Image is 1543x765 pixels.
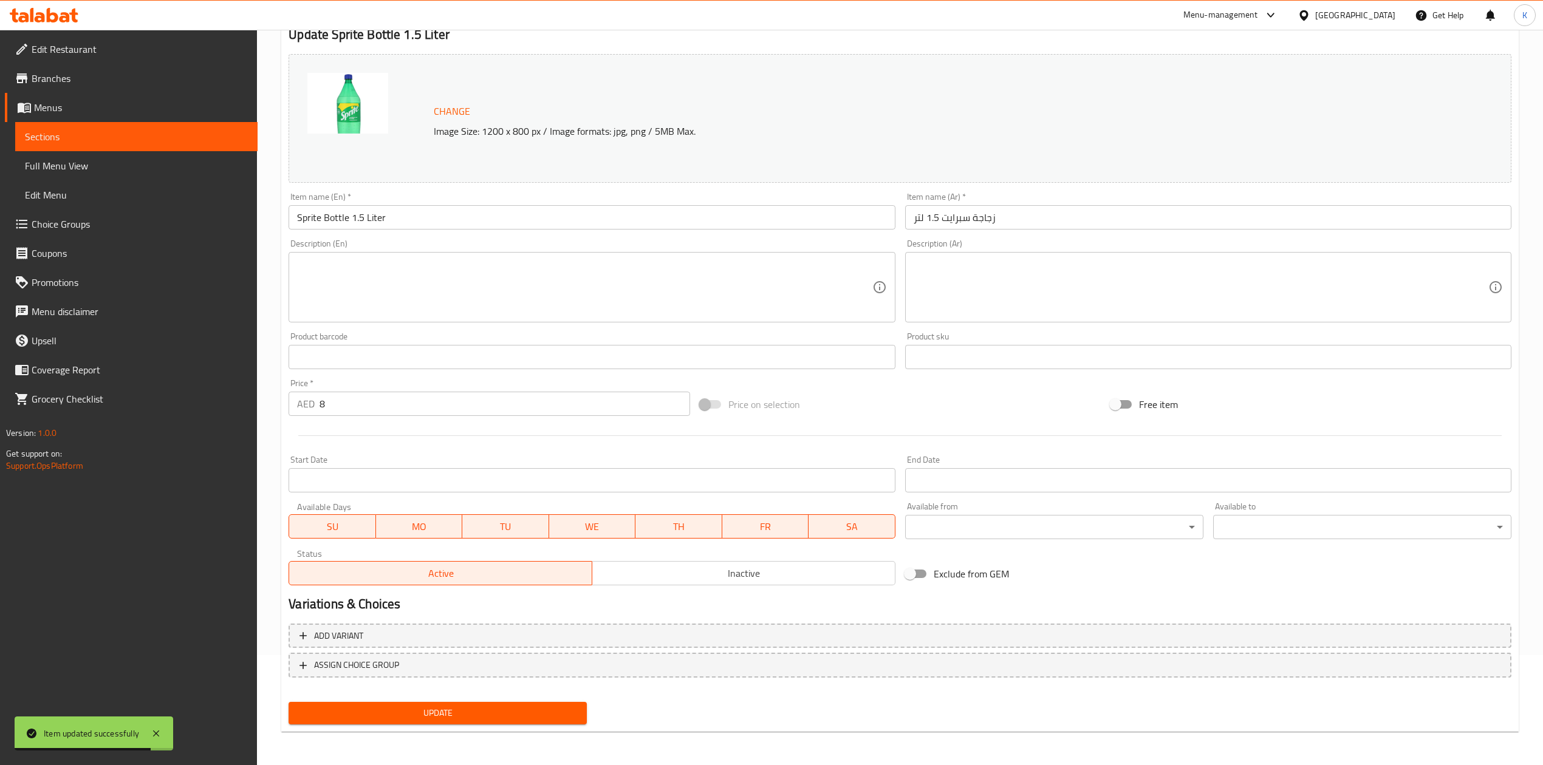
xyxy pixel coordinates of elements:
span: Exclude from GEM [934,566,1009,581]
span: Edit Menu [25,188,248,202]
span: Menus [34,100,248,115]
span: Coupons [32,246,248,260]
span: Menu disclaimer [32,304,248,319]
button: Inactive [592,561,895,585]
span: Sections [25,129,248,144]
a: Branches [5,64,258,93]
span: Promotions [32,275,248,290]
span: TH [640,518,717,535]
button: TU [462,514,549,539]
a: Support.OpsPlatform [6,458,83,474]
span: Free item [1139,397,1178,412]
span: Version: [6,425,36,441]
span: Upsell [32,333,248,348]
span: FR [727,518,804,535]
span: TU [467,518,544,535]
span: Full Menu View [25,158,248,173]
a: Promotions [5,268,258,297]
input: Please enter product sku [905,345,1511,369]
h2: Variations & Choices [289,595,1511,613]
a: Sections [15,122,258,151]
button: MO [376,514,463,539]
button: SU [289,514,375,539]
span: Get support on: [6,446,62,461]
a: Full Menu View [15,151,258,180]
div: [GEOGRAPHIC_DATA] [1315,8,1395,22]
h2: Update Sprite Bottle 1.5 Liter [289,25,1511,44]
button: Add variant [289,624,1511,648]
button: TH [635,514,722,539]
span: Edit Restaurant [32,42,248,56]
span: Price on selection [728,397,800,412]
a: Edit Menu [15,180,258,209]
div: Item updated successfully [44,727,139,740]
span: Add variant [314,628,363,644]
a: Coverage Report [5,355,258,384]
button: FR [722,514,809,539]
span: SU [294,518,371,535]
button: SA [809,514,895,539]
span: WE [554,518,631,535]
button: Change [429,99,475,124]
button: WE [549,514,636,539]
button: Update [289,702,587,724]
span: Update [298,705,577,721]
span: 1.0.0 [38,425,56,441]
a: Grocery Checklist [5,384,258,413]
a: Upsell [5,326,258,355]
input: Enter name Ar [905,205,1511,229]
input: Enter name En [289,205,895,229]
span: SA [813,518,891,535]
a: Menus [5,93,258,122]
p: Image Size: 1200 x 800 px / Image formats: jpg, png / 5MB Max. [429,124,1318,138]
a: Edit Restaurant [5,35,258,64]
span: Inactive [597,565,891,582]
span: Branches [32,71,248,86]
span: MO [381,518,458,535]
img: mmw_638844149072846756 [307,73,388,134]
span: Coverage Report [32,362,248,377]
span: ASSIGN CHOICE GROUP [314,658,399,673]
div: ​ [1213,515,1511,539]
span: K [1522,8,1527,22]
a: Choice Groups [5,209,258,239]
span: Change [434,103,470,120]
div: ​ [905,515,1203,539]
span: Active [294,565,587,582]
button: Active [289,561,592,585]
a: Menu disclaimer [5,297,258,326]
input: Please enter product barcode [289,345,895,369]
p: AED [297,396,315,411]
a: Coupons [5,239,258,268]
div: Menu-management [1183,8,1258,22]
span: Grocery Checklist [32,392,248,406]
input: Please enter price [320,392,689,416]
span: Choice Groups [32,217,248,231]
button: ASSIGN CHOICE GROUP [289,653,1511,678]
